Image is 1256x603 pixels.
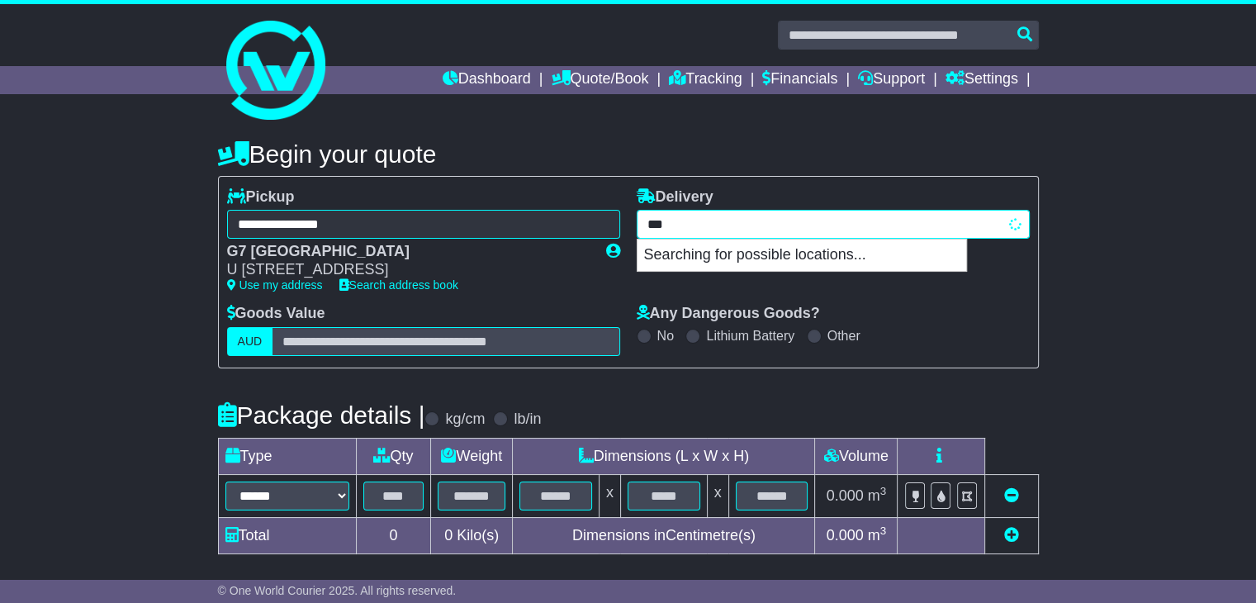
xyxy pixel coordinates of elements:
a: Dashboard [443,66,531,94]
sup: 3 [880,485,887,497]
div: G7 [GEOGRAPHIC_DATA] [227,243,590,261]
span: © One World Courier 2025. All rights reserved. [218,584,457,597]
label: AUD [227,327,273,356]
span: 0.000 [827,487,864,504]
a: Support [858,66,925,94]
a: Search address book [339,278,458,292]
td: x [599,474,620,517]
label: Lithium Battery [706,328,794,344]
td: Dimensions in Centimetre(s) [513,517,815,553]
a: Use my address [227,278,323,292]
span: 0.000 [827,527,864,544]
h4: Begin your quote [218,140,1039,168]
td: Kilo(s) [431,517,513,553]
a: Remove this item [1004,487,1019,504]
label: kg/cm [445,411,485,429]
span: m [868,527,887,544]
a: Add new item [1004,527,1019,544]
label: Other [827,328,860,344]
a: Financials [762,66,837,94]
td: Dimensions (L x W x H) [513,438,815,474]
sup: 3 [880,525,887,537]
div: U [STREET_ADDRESS] [227,261,590,279]
span: m [868,487,887,504]
a: Settings [946,66,1018,94]
label: Goods Value [227,305,325,323]
label: Pickup [227,188,295,207]
label: Any Dangerous Goods? [637,305,820,323]
h4: Package details | [218,401,425,429]
typeahead: Please provide city [637,210,1030,239]
span: 0 [444,527,453,544]
a: Tracking [669,66,742,94]
td: Total [218,517,356,553]
td: 0 [356,517,431,553]
td: Volume [815,438,898,474]
p: Searching for possible locations... [637,240,966,271]
label: No [657,328,674,344]
td: Weight [431,438,513,474]
td: Type [218,438,356,474]
td: x [707,474,728,517]
label: lb/in [514,411,541,429]
a: Quote/Book [551,66,648,94]
label: Delivery [637,188,713,207]
td: Qty [356,438,431,474]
